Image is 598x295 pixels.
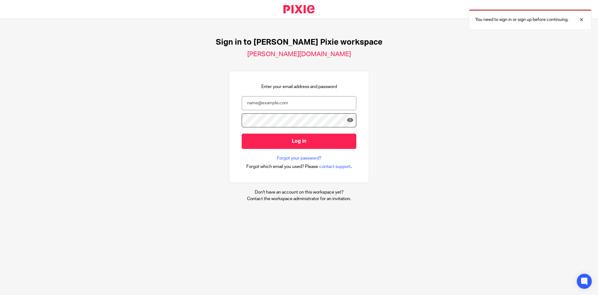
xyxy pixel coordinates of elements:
[216,37,382,47] h1: Sign in to [PERSON_NAME] Pixie workspace
[319,164,351,170] span: contact support
[246,163,352,170] div: .
[277,155,321,161] a: Forgot your password?
[247,50,351,58] h2: [PERSON_NAME][DOMAIN_NAME]
[247,196,351,202] p: Contact the workspace administrator for an invitation.
[261,84,337,90] p: Enter your email address and password
[242,134,356,149] input: Log in
[242,96,356,110] input: name@example.com
[246,164,318,170] span: Forgot which email you used? Please
[247,189,351,195] p: Don't have an account on this workspace yet?
[475,17,568,23] p: You need to sign in or sign up before continuing.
